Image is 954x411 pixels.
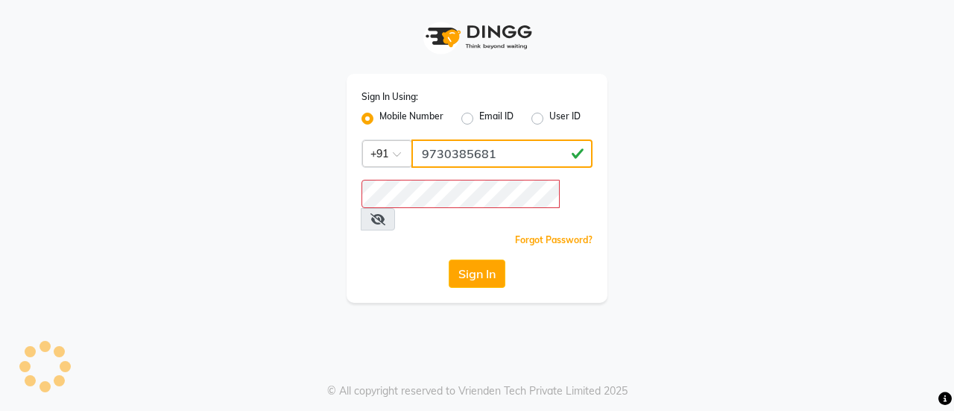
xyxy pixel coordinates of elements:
[549,110,581,128] label: User ID
[361,180,560,208] input: Username
[479,110,514,128] label: Email ID
[361,90,418,104] label: Sign In Using:
[411,139,593,168] input: Username
[379,110,443,128] label: Mobile Number
[515,234,593,245] a: Forgot Password?
[417,15,537,59] img: logo1.svg
[449,260,505,288] button: Sign In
